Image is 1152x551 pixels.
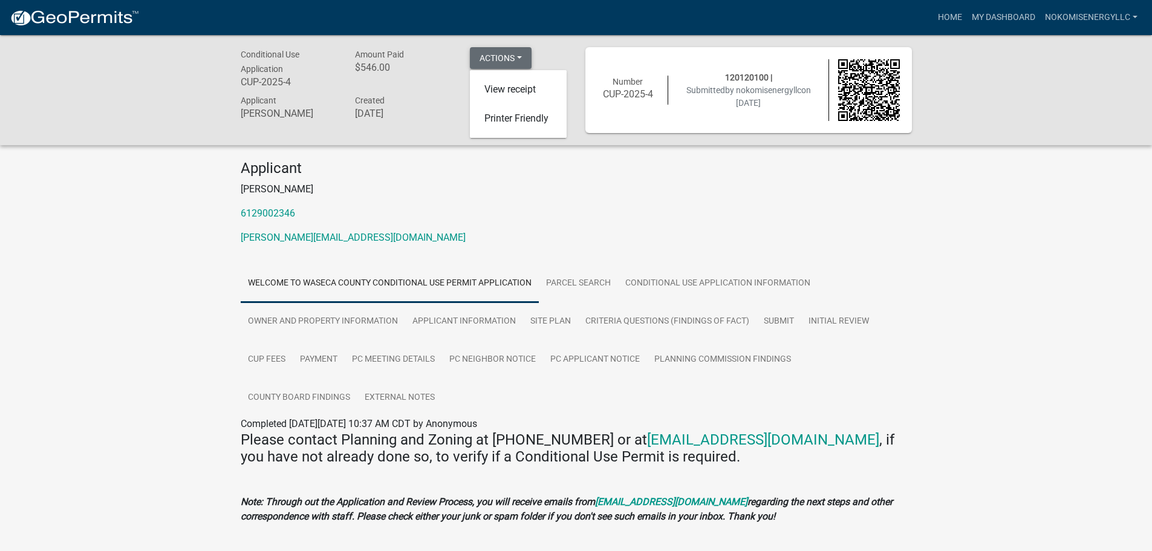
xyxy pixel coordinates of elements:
a: Criteria Questions (Findings of Fact) [578,302,757,341]
a: Parcel search [539,264,618,303]
a: PC Neighbor Notice [442,341,543,379]
a: Payment [293,341,345,379]
a: Submit [757,302,801,341]
a: Welcome to Waseca County Conditional Use Permit Application [241,264,539,303]
h6: CUP-2025-4 [597,88,659,100]
a: Site Plan [523,302,578,341]
a: Printer Friendly [470,104,567,133]
a: CUP Fees [241,341,293,379]
button: Actions [470,47,532,69]
h6: [PERSON_NAME] [241,108,337,119]
a: Initial Review [801,302,876,341]
a: Owner and Property Information [241,302,405,341]
span: Submitted on [DATE] [686,85,811,108]
h6: CUP-2025-4 [241,76,337,88]
span: Created [355,96,385,105]
span: Number [613,77,643,86]
a: PC Meeting Details [345,341,442,379]
strong: regarding the next steps and other correspondence with staff. Please check either your junk or sp... [241,496,893,522]
a: 6129002346 [241,207,295,219]
a: Home [933,6,967,29]
a: Planning Commission Findings [647,341,798,379]
img: QR code [838,59,900,121]
h6: [DATE] [355,108,452,119]
span: 120120100 | [725,73,772,82]
h6: $546.00 [355,62,452,73]
span: Amount Paid [355,50,404,59]
h4: Please contact Planning and Zoning at [PHONE_NUMBER] or at , if you have not already done so, to ... [241,431,912,466]
a: My Dashboard [967,6,1040,29]
span: by nokomisenergyllc [725,85,801,95]
span: Conditional Use Application [241,50,299,74]
strong: Note: Through out the Application and Review Process, you will receive emails from [241,496,595,507]
p: [PERSON_NAME] [241,182,912,197]
a: PC Applicant Notice [543,341,647,379]
a: View receipt [470,75,567,104]
a: [PERSON_NAME][EMAIL_ADDRESS][DOMAIN_NAME] [241,232,466,243]
a: Applicant Information [405,302,523,341]
a: [EMAIL_ADDRESS][DOMAIN_NAME] [647,431,879,448]
a: Conditional Use Application Information [618,264,818,303]
span: Completed [DATE][DATE] 10:37 AM CDT by Anonymous [241,418,477,429]
a: [EMAIL_ADDRESS][DOMAIN_NAME] [595,496,747,507]
a: nokomisenergyllc [1040,6,1142,29]
h4: Applicant [241,160,912,177]
a: External Notes [357,379,442,417]
div: Actions [470,70,567,138]
a: County Board Findings [241,379,357,417]
span: Applicant [241,96,276,105]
